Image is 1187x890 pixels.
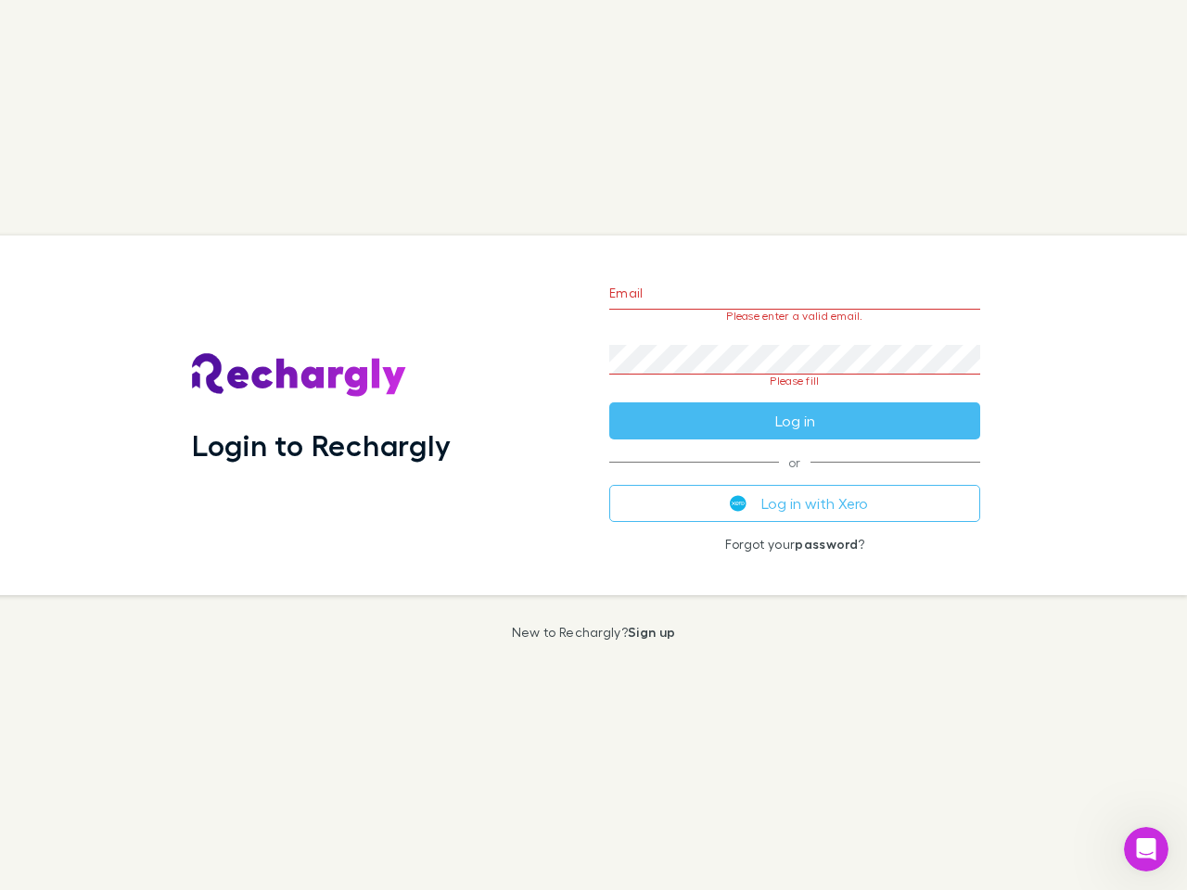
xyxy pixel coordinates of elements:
[609,485,980,522] button: Log in with Xero
[609,310,980,323] p: Please enter a valid email.
[609,402,980,439] button: Log in
[192,353,407,398] img: Rechargly's Logo
[192,427,451,463] h1: Login to Rechargly
[609,375,980,388] p: Please fill
[1124,827,1168,871] iframe: Intercom live chat
[512,625,676,640] p: New to Rechargly?
[628,624,675,640] a: Sign up
[730,495,747,512] img: Xero's logo
[609,462,980,463] span: or
[795,536,858,552] a: password
[609,537,980,552] p: Forgot your ?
